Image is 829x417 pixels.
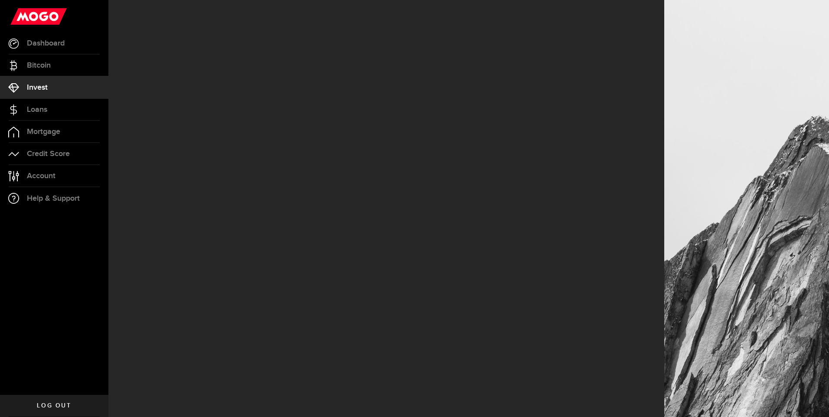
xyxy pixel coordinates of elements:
span: Dashboard [27,39,65,47]
span: Mortgage [27,128,60,136]
span: Loans [27,106,47,114]
span: Help & Support [27,195,80,202]
span: Invest [27,84,48,91]
span: Bitcoin [27,62,51,69]
span: Account [27,172,55,180]
span: Log out [37,403,71,409]
button: Open LiveChat chat widget [7,3,33,29]
span: Credit Score [27,150,70,158]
